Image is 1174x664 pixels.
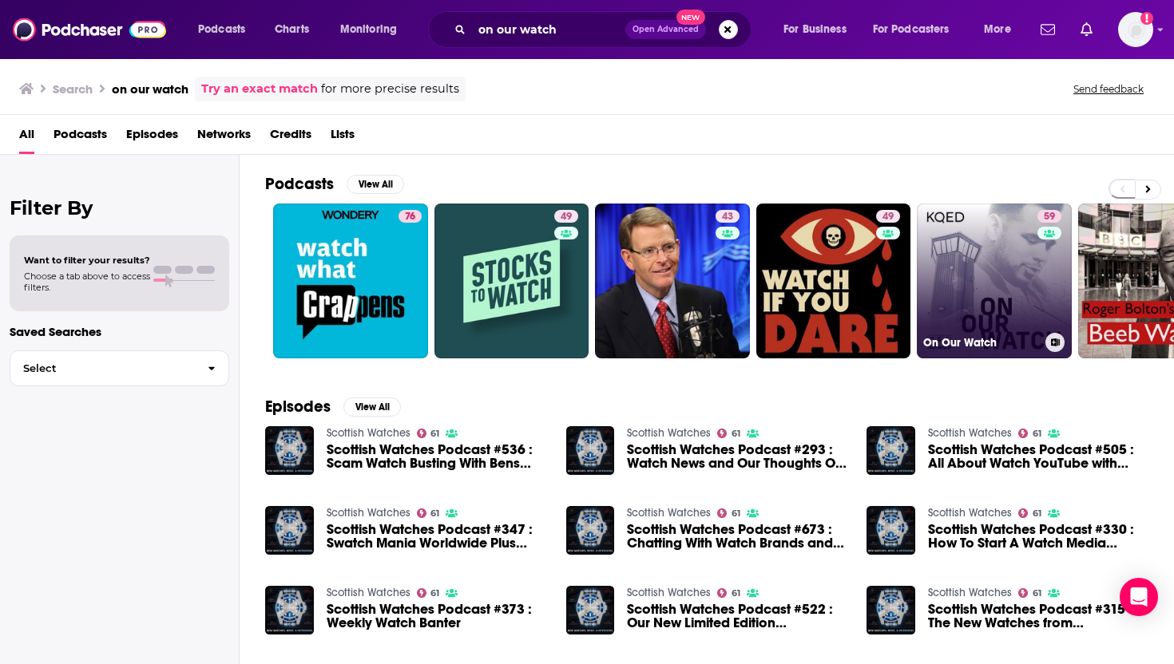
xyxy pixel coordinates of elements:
span: Choose a tab above to access filters. [24,271,150,293]
img: User Profile [1118,12,1153,47]
a: Scottish Watches [327,586,411,599]
span: 61 [732,510,740,517]
a: All [19,121,34,154]
span: Podcasts [198,18,245,41]
button: open menu [187,17,266,42]
a: PodcastsView All [265,174,404,194]
span: Charts [275,18,309,41]
a: 61 [717,588,740,598]
h2: Episodes [265,397,331,417]
span: 59 [1044,209,1055,225]
button: open menu [973,17,1031,42]
button: Select [10,350,229,386]
a: 49 [756,204,911,358]
span: 61 [430,430,439,437]
span: Scottish Watches Podcast #330 : How To Start A Watch Media Empire With [PERSON_NAME] from Swiss W... [928,523,1148,550]
button: open menu [863,17,973,42]
span: 76 [405,209,415,225]
img: Scottish Watches Podcast #315 : The New Watches from Dubai Watch Week [867,586,915,634]
a: Scottish Watches Podcast #536 : Scam Watch Busting With Bens Watch Club [327,443,547,470]
a: Podcasts [54,121,107,154]
span: 61 [1033,430,1041,437]
span: for more precise results [321,80,459,98]
a: Scottish Watches [928,586,1012,599]
span: More [984,18,1011,41]
a: 61 [717,429,740,438]
a: 76 [273,204,428,358]
span: Logged in as LaurenSWPR [1118,12,1153,47]
button: Send feedback [1069,82,1148,96]
span: 49 [561,209,572,225]
button: open menu [329,17,418,42]
a: Try an exact match [201,80,318,98]
a: Episodes [126,121,178,154]
button: Open AdvancedNew [625,20,706,39]
span: Scottish Watches Podcast #505 : All About Watch YouTube with [PERSON_NAME] from Casual Watch Reviews [928,443,1148,470]
a: Scottish Watches [627,506,711,520]
h3: Search [53,81,93,97]
a: Scottish Watches Podcast #673 : Chatting With Watch Brands and Collectors at The Glasgow Watch Show [627,523,847,550]
span: 61 [1033,510,1041,517]
a: 61 [417,508,440,518]
a: Scottish Watches Podcast #505 : All About Watch YouTube with Sam from Casual Watch Reviews [928,443,1148,470]
h2: Podcasts [265,174,334,194]
a: 61 [1018,588,1041,598]
span: 61 [430,590,439,597]
span: Select [10,363,195,373]
a: Scottish Watches [327,506,411,520]
span: 61 [732,590,740,597]
a: 61 [417,588,440,598]
a: Scottish Watches Podcast #522 : Our New Limited Edition Braveheart Watch Is Here Plus Our Dubai W... [627,603,847,630]
a: Networks [197,121,251,154]
a: Charts [264,17,319,42]
a: Show notifications dropdown [1034,16,1061,43]
a: Scottish Watches [928,506,1012,520]
span: 43 [722,209,733,225]
img: Scottish Watches Podcast #373 : Weekly Watch Banter [265,586,314,634]
a: Scottish Watches Podcast #330 : How To Start A Watch Media Empire With Marko from Swiss Watch Gang [928,523,1148,550]
span: New [676,10,705,25]
span: Want to filter your results? [24,255,150,266]
a: Credits [270,121,311,154]
div: Open Intercom Messenger [1120,578,1158,616]
img: Scottish Watches Podcast #673 : Chatting With Watch Brands and Collectors at The Glasgow Watch Show [566,506,615,555]
input: Search podcasts, credits, & more... [472,17,625,42]
span: 61 [430,510,439,517]
a: 59On Our Watch [917,204,1072,358]
a: 43 [716,210,740,223]
a: 59 [1037,210,1061,223]
a: Scottish Watches Podcast #315 : The New Watches from Dubai Watch Week [928,603,1148,630]
svg: Add a profile image [1140,12,1153,25]
button: open menu [772,17,867,42]
a: Show notifications dropdown [1074,16,1099,43]
span: Scottish Watches Podcast #373 : Weekly Watch Banter [327,603,547,630]
a: 49 [554,210,578,223]
a: 43 [595,204,750,358]
img: Scottish Watches Podcast #505 : All About Watch YouTube with Sam from Casual Watch Reviews [867,426,915,475]
a: 76 [399,210,422,223]
a: Scottish Watches Podcast #330 : How To Start A Watch Media Empire With Marko from Swiss Watch Gang [867,506,915,555]
span: 61 [732,430,740,437]
img: Podchaser - Follow, Share and Rate Podcasts [13,14,166,45]
a: Scottish Watches Podcast #522 : Our New Limited Edition Braveheart Watch Is Here Plus Our Dubai W... [566,586,615,634]
img: Scottish Watches Podcast #347 : Swatch Mania Worldwide Plus Other Watch Drama at The London Watch... [265,506,314,555]
a: 49 [434,204,589,358]
a: Scottish Watches Podcast #347 : Swatch Mania Worldwide Plus Other Watch Drama at The London Watch... [327,523,547,550]
button: Show profile menu [1118,12,1153,47]
div: Search podcasts, credits, & more... [443,11,767,48]
img: Scottish Watches Podcast #536 : Scam Watch Busting With Bens Watch Club [265,426,314,475]
span: 61 [1033,590,1041,597]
